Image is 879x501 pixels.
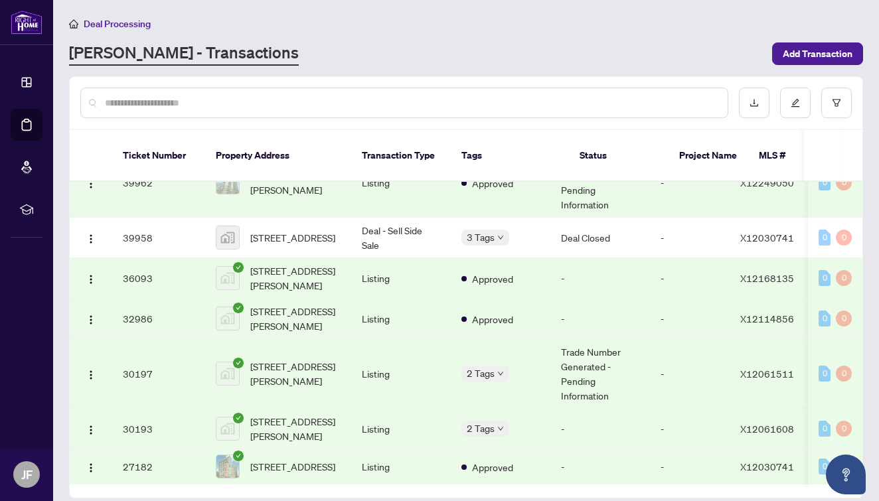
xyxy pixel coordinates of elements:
a: [PERSON_NAME] - Transactions [69,42,299,66]
img: thumbnail-img [216,171,239,194]
th: MLS # [748,130,828,182]
span: Add Transaction [783,43,852,64]
span: X12030741 [740,232,794,244]
img: Logo [86,425,96,435]
div: 0 [819,311,831,326]
span: [STREET_ADDRESS][PERSON_NAME] [250,414,341,443]
div: 0 [836,311,852,326]
span: check-circle [233,358,244,368]
th: Transaction Type [351,130,451,182]
img: thumbnail-img [216,226,239,249]
td: Deal - Sell Side Sale [351,218,451,258]
th: Property Address [205,130,351,182]
span: [STREET_ADDRESS] [250,230,335,245]
span: download [750,98,759,107]
td: 27182 [112,449,205,484]
button: Logo [80,172,102,193]
td: 32986 [112,299,205,339]
span: 2 Tags [467,366,495,381]
span: [STREET_ADDRESS][PERSON_NAME] [250,304,341,333]
span: 2 Tags [467,421,495,436]
div: 0 [819,230,831,246]
span: X12061511 [740,368,794,380]
img: Logo [86,463,96,473]
img: thumbnail-img [216,267,239,289]
td: Listing [351,339,451,409]
td: Listing [351,258,451,299]
th: Status [569,130,669,182]
td: Trade Number Generated - Pending Information [550,339,650,409]
button: Logo [80,456,102,477]
button: download [739,88,769,118]
button: Add Transaction [772,42,863,65]
span: Approved [472,460,513,474]
td: - [650,258,730,299]
span: X12114856 [740,313,794,324]
span: down [497,425,504,432]
span: Approved [472,312,513,326]
img: thumbnail-img [216,417,239,440]
td: 39962 [112,148,205,218]
span: Approved [472,271,513,286]
img: logo [11,10,42,35]
button: Logo [80,418,102,439]
span: [STREET_ADDRESS] [250,459,335,474]
div: 0 [819,421,831,437]
span: Approved [472,176,513,190]
button: Logo [80,267,102,289]
img: thumbnail-img [216,455,239,478]
td: Trade Number Generated - Pending Information [550,148,650,218]
span: X12249050 [740,177,794,188]
button: edit [780,88,811,118]
td: - [650,148,730,218]
button: filter [821,88,852,118]
td: Listing [351,449,451,484]
span: filter [832,98,841,107]
span: Deal Processing [84,18,151,30]
div: 0 [836,230,852,246]
span: check-circle [233,303,244,313]
button: Logo [80,308,102,329]
span: 3 Tags [467,230,495,245]
span: [STREET_ADDRESS][PERSON_NAME] [250,263,341,293]
td: Listing [351,148,451,218]
div: 0 [819,459,831,474]
span: [STREET_ADDRESS][PERSON_NAME] [250,168,341,197]
span: X12061608 [740,423,794,435]
span: down [497,370,504,377]
img: thumbnail-img [216,362,239,385]
button: Logo [80,363,102,384]
span: [STREET_ADDRESS][PERSON_NAME] [250,359,341,388]
span: X12030741 [740,461,794,472]
span: home [69,19,78,29]
td: - [650,449,730,484]
td: Listing [351,409,451,449]
span: check-circle [233,451,244,461]
span: X12168135 [740,272,794,284]
td: - [650,339,730,409]
button: Open asap [826,455,866,494]
td: Deal Closed [550,218,650,258]
img: thumbnail-img [216,307,239,330]
span: edit [791,98,800,107]
td: 39958 [112,218,205,258]
div: 0 [836,175,852,190]
td: Listing [351,299,451,339]
div: 0 [836,421,852,437]
span: down [497,234,504,241]
td: - [550,449,650,484]
img: Logo [86,179,96,189]
span: JF [21,465,33,484]
th: Tags [451,130,569,182]
img: Logo [86,370,96,380]
td: - [550,409,650,449]
div: 0 [836,270,852,286]
span: check-circle [233,262,244,273]
img: Logo [86,274,96,285]
td: 30197 [112,339,205,409]
button: Logo [80,227,102,248]
td: 30193 [112,409,205,449]
th: Ticket Number [112,130,205,182]
td: - [650,299,730,339]
div: 0 [819,270,831,286]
